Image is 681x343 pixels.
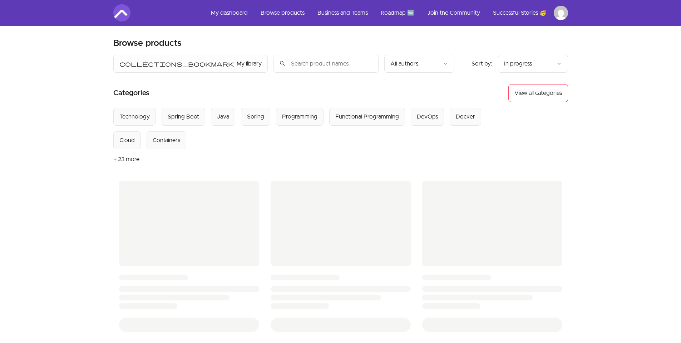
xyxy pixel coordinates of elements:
a: Roadmap 🆕 [375,4,420,21]
div: Containers [153,136,180,145]
button: Filter by author [384,55,454,73]
a: Business and Teams [312,4,374,21]
div: Spring [247,112,264,121]
span: collections_bookmark [119,59,234,68]
div: Java [217,112,229,121]
h2: Browse products [113,38,182,49]
span: Sort by: [472,61,492,67]
a: My dashboard [205,4,253,21]
button: Product sort options [498,55,568,73]
a: Successful Stories 🥳 [487,4,552,21]
div: DevOps [417,112,438,121]
span: search [279,58,286,68]
div: Functional Programming [335,112,399,121]
img: Profile image for Seng Heat [554,6,568,20]
button: Filter by My library [113,55,268,73]
div: Spring Boot [168,112,199,121]
a: Browse products [255,4,310,21]
div: Programming [282,112,317,121]
a: Join the Community [421,4,486,21]
div: Cloud [119,136,135,145]
nav: Main [205,4,568,21]
img: Amigoscode logo [113,4,130,21]
button: View all categories [508,84,568,102]
div: Docker [456,112,475,121]
button: + 23 more [113,149,139,169]
input: Search product names [273,55,379,73]
h2: Categories [113,84,149,102]
div: Technology [119,112,150,121]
